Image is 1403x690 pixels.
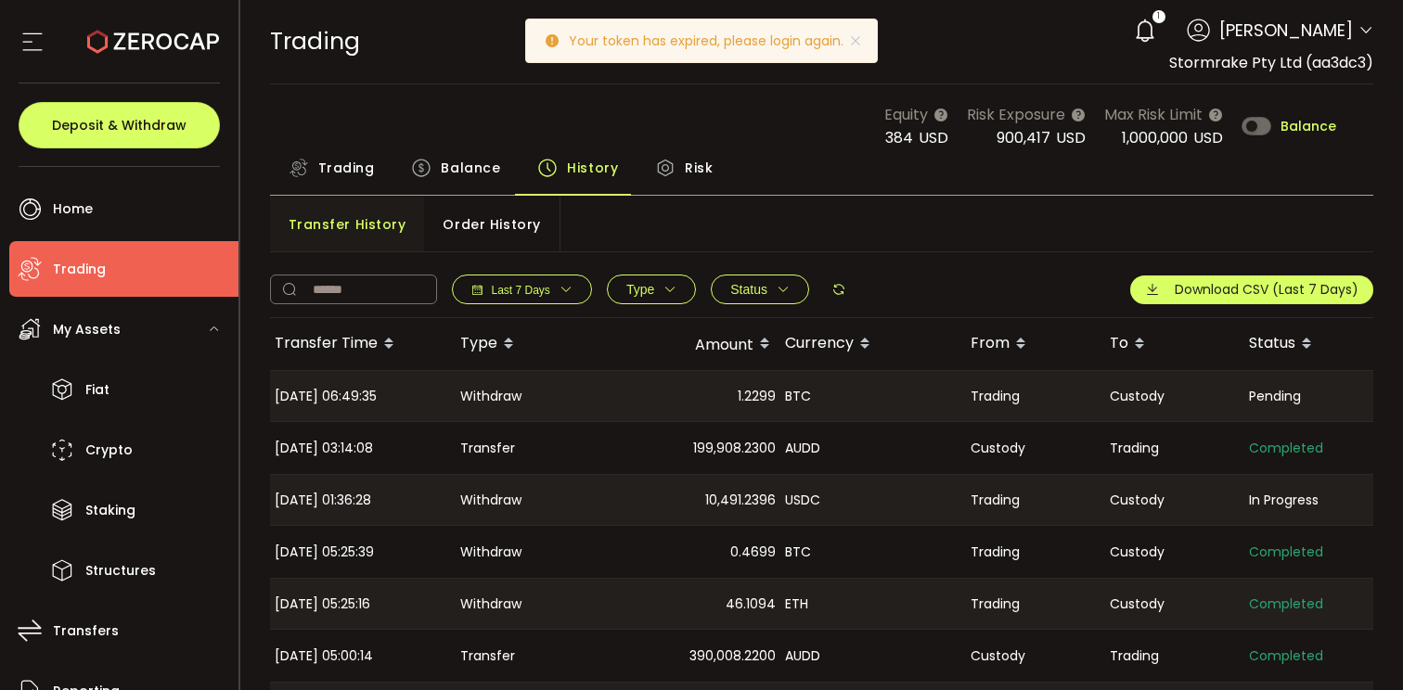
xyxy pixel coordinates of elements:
span: Completed [1249,438,1323,459]
span: Custody [971,645,1025,667]
span: USD [919,127,948,148]
span: Status [730,282,767,297]
span: Trading [53,256,106,283]
span: Custody [971,438,1025,459]
span: Trading [971,594,1020,615]
span: Trading [270,25,360,57]
span: Custody [1110,594,1165,615]
div: Transfer Time [270,328,456,360]
div: Status [1244,328,1384,360]
span: 384 [885,127,913,148]
span: BTC [785,386,811,407]
span: Structures [85,557,156,584]
span: 390,008.2200 [689,645,776,667]
span: Max Risk Limit [1104,103,1203,126]
span: ETH [785,594,808,615]
span: [DATE] 05:25:39 [275,542,374,563]
span: Trading [318,149,375,186]
span: 1 [1157,10,1160,23]
span: Completed [1249,542,1323,563]
span: In Progress [1249,490,1319,511]
span: Staking [85,497,135,524]
span: Withdraw [460,490,521,511]
span: Transfer History [289,206,406,243]
span: AUDD [785,438,820,459]
span: Crypto [85,437,133,464]
span: [DATE] 06:49:35 [275,386,377,407]
span: Home [53,196,93,223]
span: Custody [1110,386,1165,407]
span: Completed [1249,645,1323,667]
span: Order History [443,206,540,243]
div: Currency [780,328,966,360]
span: Balance [1281,120,1336,133]
span: Custody [1110,542,1165,563]
span: Trading [1110,645,1159,667]
span: Pending [1249,386,1301,407]
span: Withdraw [460,594,521,615]
div: To [1105,328,1244,360]
div: Type [456,328,595,360]
span: Download CSV (Last 7 Days) [1175,280,1358,300]
button: Last 7 Days [452,275,592,304]
span: My Assets [53,316,121,343]
span: Risk [685,149,713,186]
span: 199,908.2300 [693,438,776,459]
button: Type [607,275,696,304]
span: Last 7 Days [492,284,550,297]
span: [DATE] 05:25:16 [275,594,370,615]
span: Risk Exposure [967,103,1065,126]
span: Balance [441,149,500,186]
span: Type [626,282,654,297]
span: BTC [785,542,811,563]
span: Deposit & Withdraw [52,119,187,132]
span: Trading [971,386,1020,407]
span: 0.4699 [730,542,776,563]
span: Completed [1249,594,1323,615]
span: [DATE] 03:14:08 [275,438,373,459]
span: 46.1094 [726,594,776,615]
div: From [966,328,1105,360]
span: 1.2299 [738,386,776,407]
span: Withdraw [460,542,521,563]
span: Withdraw [460,386,521,407]
div: Amount [595,328,780,360]
span: Equity [884,103,928,126]
span: [DATE] 01:36:28 [275,490,371,511]
span: Transfer [460,645,515,667]
span: 1,000,000 [1122,127,1188,148]
span: [DATE] 05:00:14 [275,645,373,667]
span: USDC [785,490,820,511]
button: Deposit & Withdraw [19,102,220,148]
span: Stormrake Pty Ltd (aa3dc3) [1169,52,1373,73]
span: Transfer [460,438,515,459]
span: AUDD [785,645,820,667]
span: Trading [971,542,1020,563]
span: 10,491.2396 [705,490,776,511]
span: USD [1193,127,1223,148]
span: 900,417 [997,127,1050,148]
span: [PERSON_NAME] [1219,18,1353,43]
iframe: Chat Widget [1310,601,1403,690]
button: Status [711,275,809,304]
span: USD [1056,127,1086,148]
span: Trading [1110,438,1159,459]
span: Trading [971,490,1020,511]
span: Custody [1110,490,1165,511]
span: Fiat [85,377,109,403]
span: Transfers [53,618,119,645]
p: Your token has expired, please login again. [569,34,858,47]
span: History [567,149,618,186]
